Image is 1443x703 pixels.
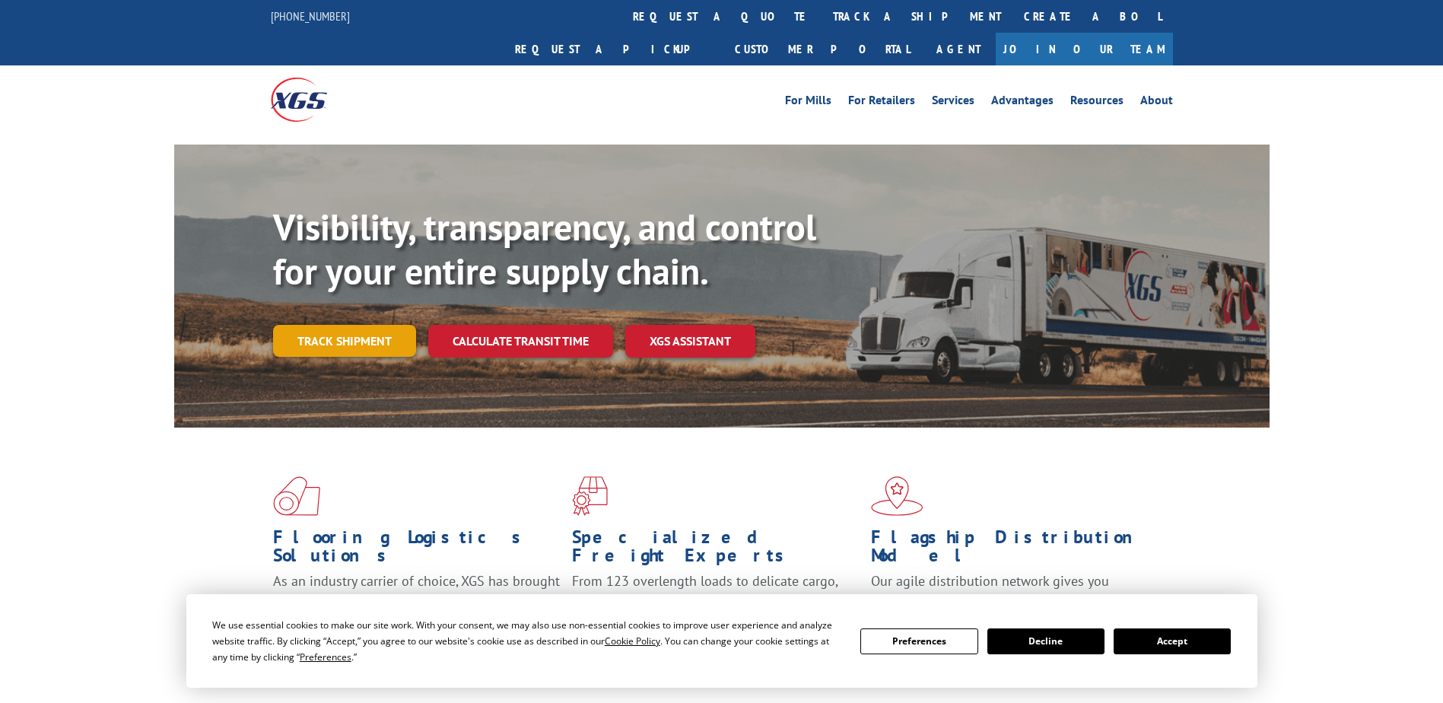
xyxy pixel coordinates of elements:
a: [PHONE_NUMBER] [271,8,350,24]
a: Request a pickup [504,33,723,65]
a: Calculate transit time [428,325,613,358]
a: Advantages [991,94,1054,111]
a: For Retailers [848,94,915,111]
button: Preferences [860,628,977,654]
div: We use essential cookies to make our site work. With your consent, we may also use non-essential ... [212,617,842,665]
a: Customer Portal [723,33,921,65]
h1: Specialized Freight Experts [572,528,860,572]
b: Visibility, transparency, and control for your entire supply chain. [273,203,816,294]
p: From 123 overlength loads to delicate cargo, our experienced staff knows the best way to move you... [572,572,860,640]
h1: Flagship Distribution Model [871,528,1159,572]
h1: Flooring Logistics Solutions [273,528,561,572]
button: Accept [1114,628,1231,654]
div: Cookie Consent Prompt [186,594,1257,688]
a: Resources [1070,94,1124,111]
a: About [1140,94,1173,111]
span: As an industry carrier of choice, XGS has brought innovation and dedication to flooring logistics... [273,572,560,626]
a: Agent [921,33,996,65]
a: Track shipment [273,325,416,357]
span: Our agile distribution network gives you nationwide inventory management on demand. [871,572,1151,608]
a: For Mills [785,94,831,111]
img: xgs-icon-focused-on-flooring-red [572,476,608,516]
button: Decline [987,628,1104,654]
a: Join Our Team [996,33,1173,65]
a: XGS ASSISTANT [625,325,755,358]
span: Cookie Policy [605,635,660,647]
img: xgs-icon-total-supply-chain-intelligence-red [273,476,320,516]
img: xgs-icon-flagship-distribution-model-red [871,476,923,516]
a: Services [932,94,974,111]
span: Preferences [300,651,351,663]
